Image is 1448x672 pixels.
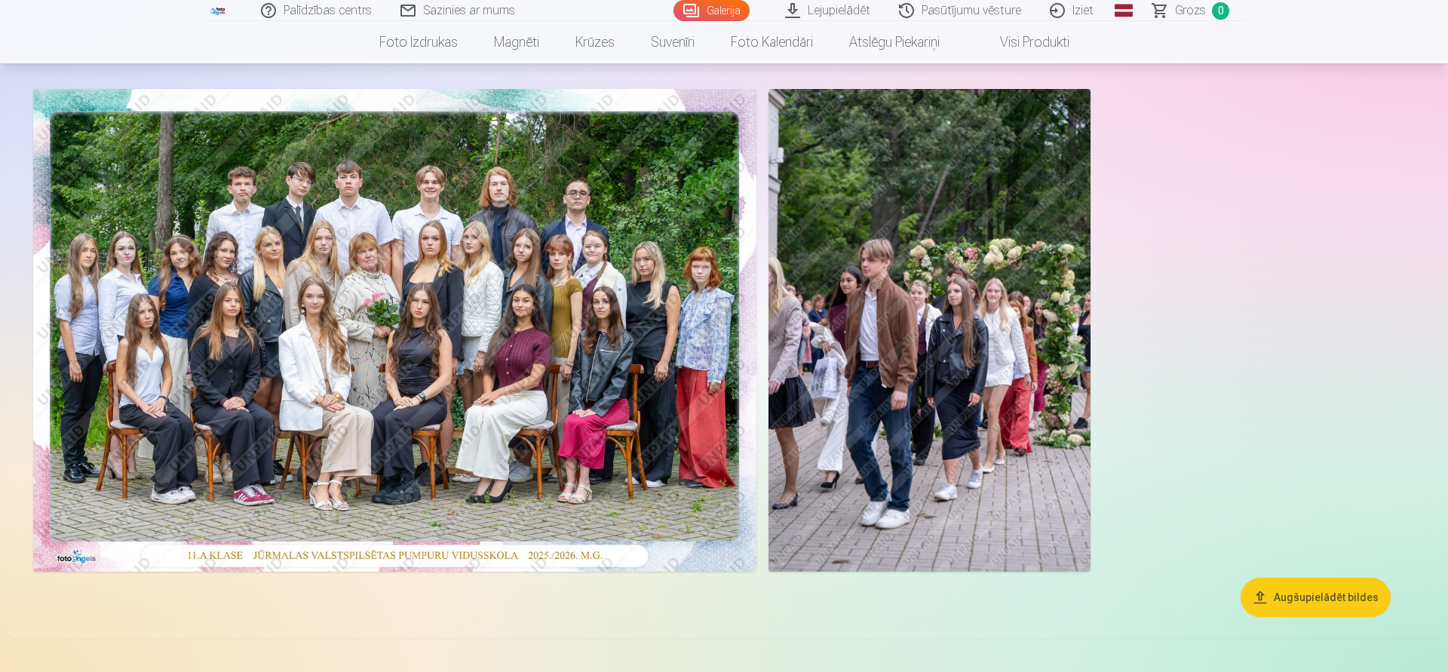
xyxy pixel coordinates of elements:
[1212,2,1229,20] span: 0
[476,21,557,63] a: Magnēti
[958,21,1088,63] a: Visi produkti
[361,21,476,63] a: Foto izdrukas
[633,21,713,63] a: Suvenīri
[210,6,226,15] img: /fa3
[831,21,958,63] a: Atslēgu piekariņi
[557,21,633,63] a: Krūzes
[1175,2,1206,20] span: Grozs
[1241,578,1391,617] button: Augšupielādēt bildes
[713,21,831,63] a: Foto kalendāri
